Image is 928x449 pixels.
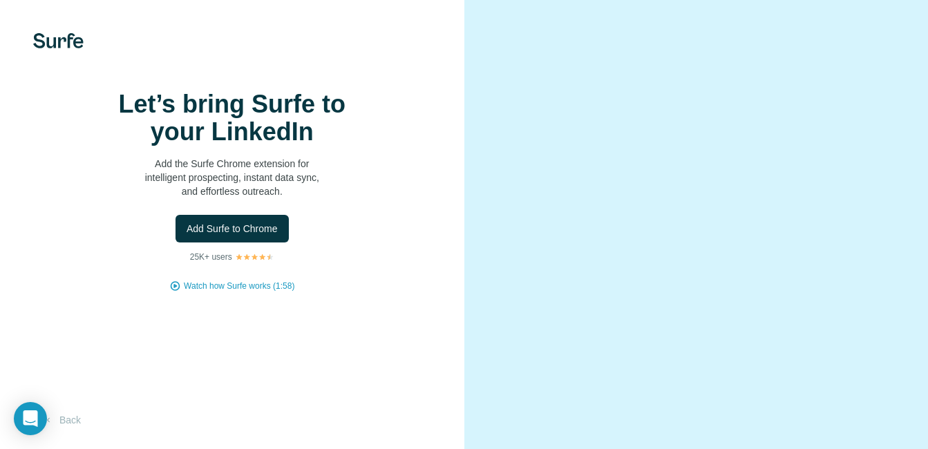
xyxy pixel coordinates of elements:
span: Add Surfe to Chrome [187,222,278,236]
img: Surfe's logo [33,33,84,48]
p: 25K+ users [190,251,232,263]
img: Rating Stars [235,253,274,261]
h1: Let’s bring Surfe to your LinkedIn [94,90,370,146]
div: Open Intercom Messenger [14,402,47,435]
p: Add the Surfe Chrome extension for intelligent prospecting, instant data sync, and effortless out... [94,157,370,198]
button: Watch how Surfe works (1:58) [184,280,294,292]
button: Back [33,408,91,432]
button: Add Surfe to Chrome [176,215,289,242]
